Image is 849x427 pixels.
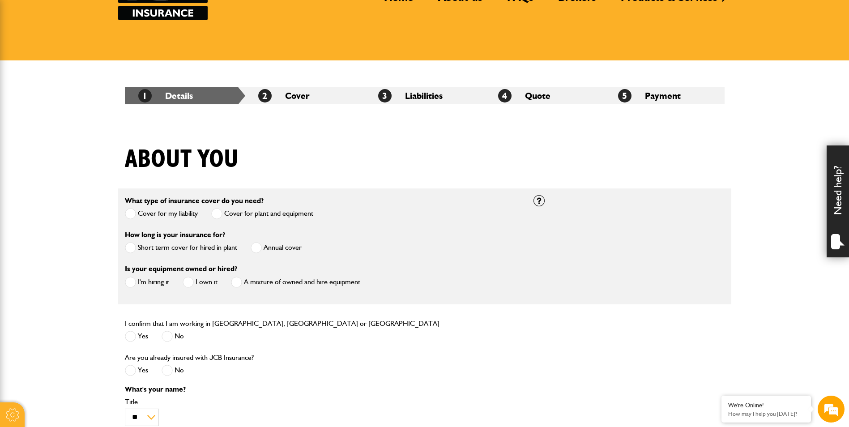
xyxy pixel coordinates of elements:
[183,277,218,288] label: I own it
[245,87,365,104] li: Cover
[605,87,725,104] li: Payment
[125,331,148,342] label: Yes
[125,208,198,219] label: Cover for my liability
[827,145,849,257] div: Need help?
[125,354,254,361] label: Are you already insured with JCB Insurance?
[125,398,520,406] label: Title
[378,89,392,102] span: 3
[251,242,302,253] label: Annual cover
[125,386,520,393] p: What's your name?
[162,331,184,342] label: No
[125,277,169,288] label: I'm hiring it
[125,87,245,104] li: Details
[258,89,272,102] span: 2
[365,87,485,104] li: Liabilities
[125,231,225,239] label: How long is your insurance for?
[125,145,239,175] h1: About you
[125,320,439,327] label: I confirm that I am working in [GEOGRAPHIC_DATA], [GEOGRAPHIC_DATA] or [GEOGRAPHIC_DATA]
[125,197,264,205] label: What type of insurance cover do you need?
[125,365,148,376] label: Yes
[125,242,237,253] label: Short term cover for hired in plant
[162,365,184,376] label: No
[498,89,512,102] span: 4
[125,265,237,273] label: Is your equipment owned or hired?
[211,208,313,219] label: Cover for plant and equipment
[618,89,631,102] span: 5
[138,89,152,102] span: 1
[485,87,605,104] li: Quote
[728,410,804,417] p: How may I help you today?
[231,277,360,288] label: A mixture of owned and hire equipment
[728,401,804,409] div: We're Online!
